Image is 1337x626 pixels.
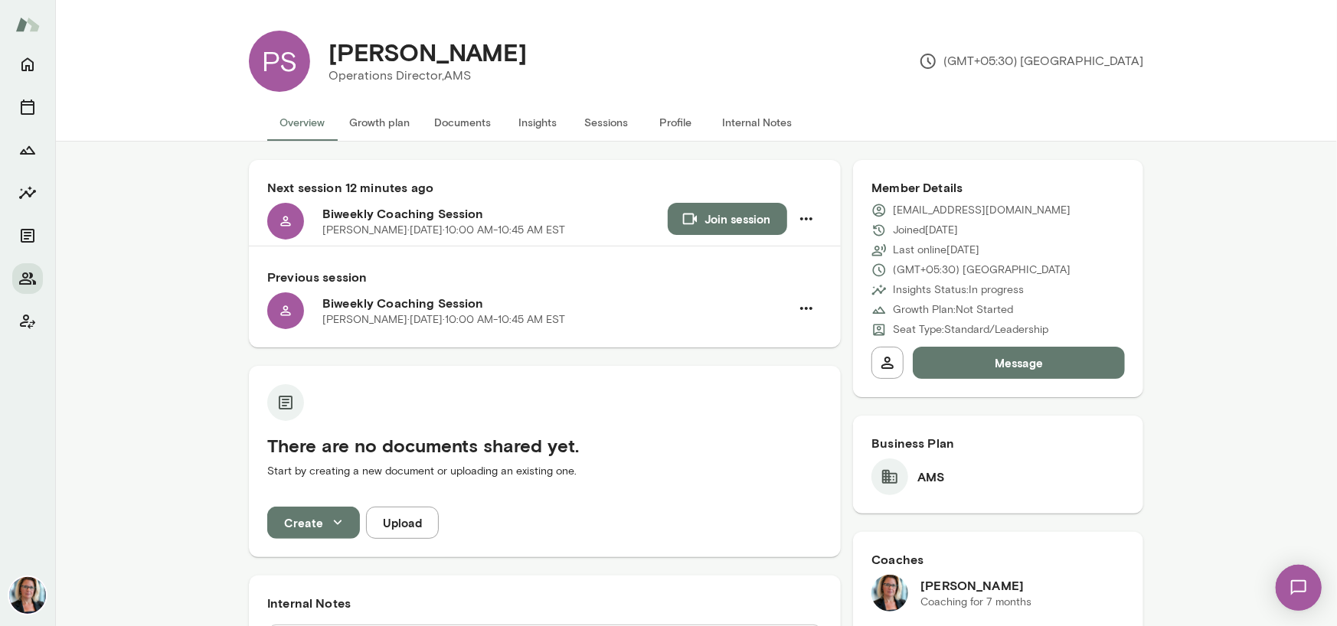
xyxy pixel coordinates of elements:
button: Insights [503,104,572,141]
button: Sessions [12,92,43,122]
p: [PERSON_NAME] · [DATE] · 10:00 AM-10:45 AM EST [322,312,565,328]
button: Insights [12,178,43,208]
button: Home [12,49,43,80]
button: Documents [12,220,43,251]
h6: Previous session [267,268,822,286]
p: Start by creating a new document or uploading an existing one. [267,464,822,479]
button: Overview [267,104,337,141]
h4: [PERSON_NAME] [329,37,527,67]
h6: Member Details [871,178,1125,197]
h6: Biweekly Coaching Session [322,294,790,312]
p: [PERSON_NAME] · [DATE] · 10:00 AM-10:45 AM EST [322,223,565,238]
p: (GMT+05:30) [GEOGRAPHIC_DATA] [919,52,1143,70]
img: Jennifer Alvarez [9,577,46,614]
p: Growth Plan: Not Started [893,302,1013,318]
img: Jennifer Alvarez [871,575,908,611]
p: Last online [DATE] [893,243,979,258]
p: Joined [DATE] [893,223,958,238]
p: Seat Type: Standard/Leadership [893,322,1048,337]
button: Create [267,507,360,539]
button: Message [913,347,1125,379]
h6: [PERSON_NAME] [920,576,1031,595]
h5: There are no documents shared yet. [267,433,822,458]
p: Insights Status: In progress [893,282,1024,298]
button: Client app [12,306,43,337]
button: Documents [422,104,503,141]
button: Internal Notes [710,104,804,141]
h6: Coaches [871,550,1125,569]
p: (GMT+05:30) [GEOGRAPHIC_DATA] [893,262,1071,278]
h6: Next session 12 minutes ago [267,178,822,197]
button: Join session [668,203,787,235]
img: Mento [15,10,40,39]
button: Growth Plan [12,135,43,165]
button: Upload [366,507,439,539]
button: Growth plan [337,104,422,141]
p: Coaching for 7 months [920,595,1031,610]
button: Profile [641,104,710,141]
h6: AMS [917,468,944,486]
p: Operations Director, AMS [329,67,527,85]
div: PS [249,31,310,92]
h6: Internal Notes [267,594,822,612]
button: Sessions [572,104,641,141]
h6: Biweekly Coaching Session [322,204,668,223]
h6: Business Plan [871,434,1125,452]
p: [EMAIL_ADDRESS][DOMAIN_NAME] [893,203,1071,218]
button: Members [12,263,43,294]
